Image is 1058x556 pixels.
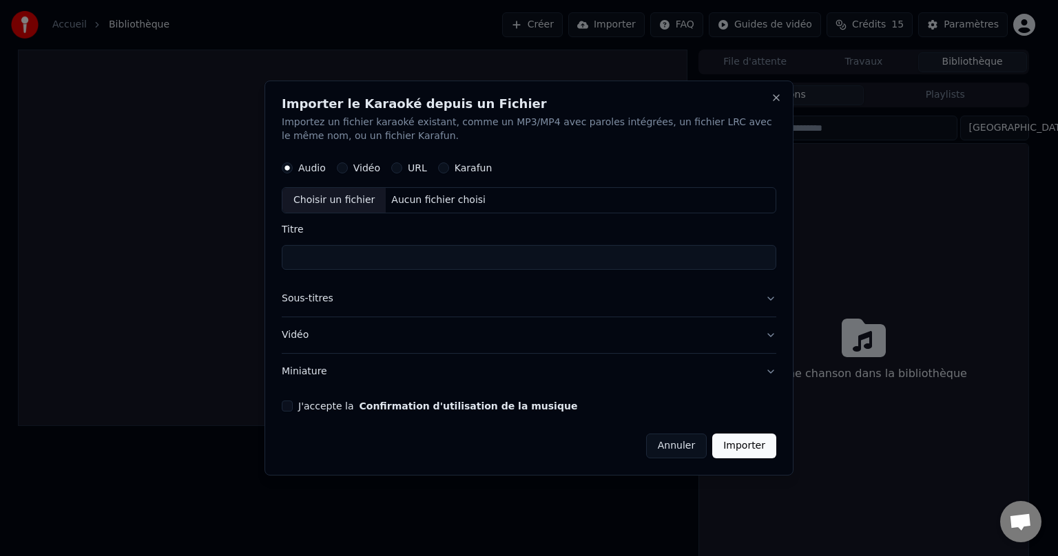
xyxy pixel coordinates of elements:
div: Choisir un fichier [282,188,386,213]
button: Importer [712,434,776,458]
label: Titre [282,224,776,234]
div: Aucun fichier choisi [386,193,491,207]
button: J'accepte la [359,401,577,411]
h2: Importer le Karaoké depuis un Fichier [282,98,776,110]
button: Miniature [282,354,776,389]
button: Annuler [646,434,707,458]
label: Audio [298,163,326,173]
label: J'accepte la [298,401,577,411]
label: Vidéo [353,163,380,173]
label: URL [408,163,427,173]
p: Importez un fichier karaoké existant, comme un MP3/MP4 avec paroles intégrées, un fichier LRC ave... [282,116,776,143]
button: Vidéo [282,317,776,353]
label: Karafun [455,163,492,173]
button: Sous-titres [282,281,776,317]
